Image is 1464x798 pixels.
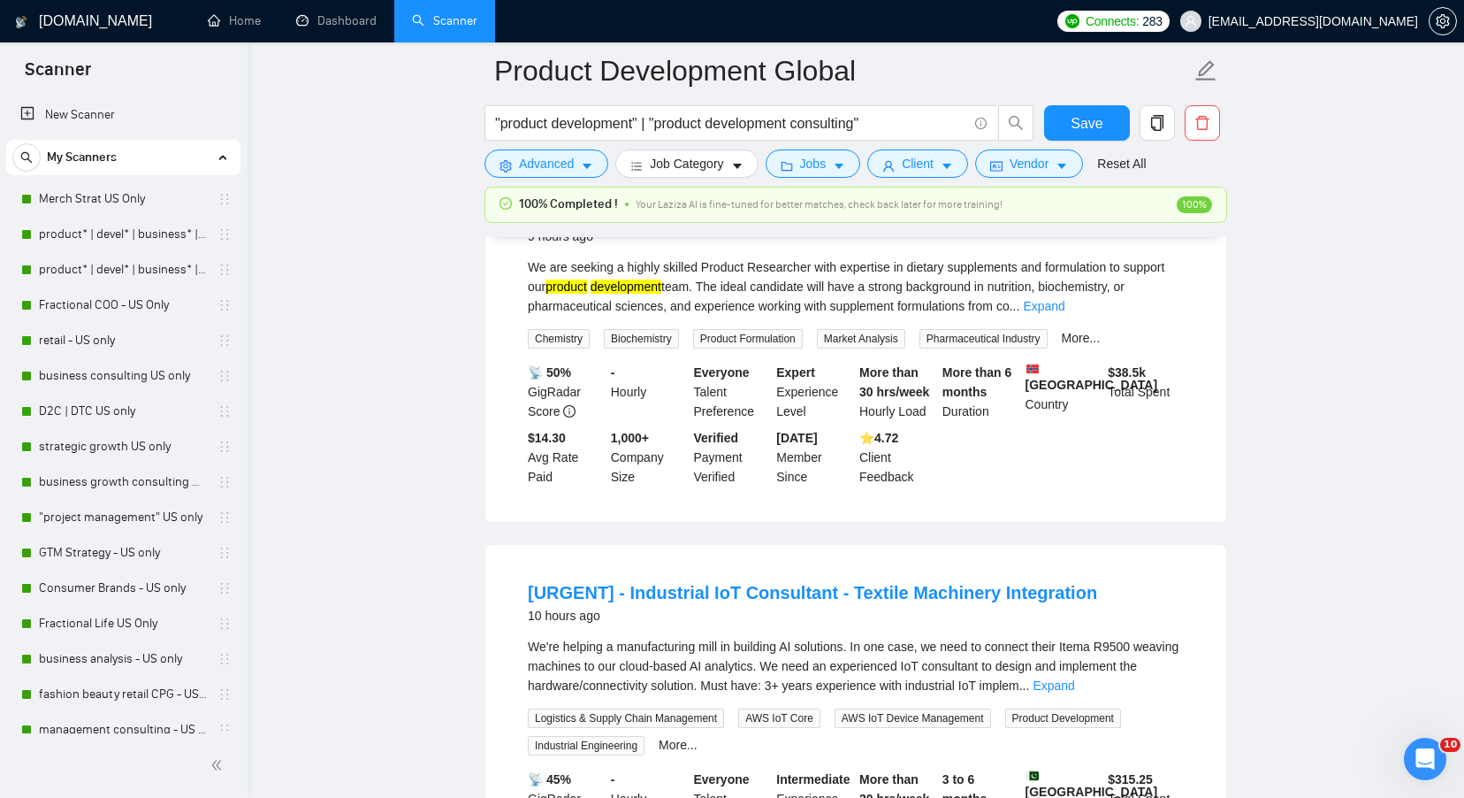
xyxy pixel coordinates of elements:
[217,652,232,666] span: holder
[519,195,618,214] span: 100% Completed !
[39,712,207,748] a: management consulting - US only
[1429,7,1457,35] button: setting
[975,118,987,129] span: info-circle
[528,772,571,786] b: 📡 45%
[1177,196,1212,213] span: 100%
[495,112,967,134] input: Search Freelance Jobs...
[519,154,574,173] span: Advanced
[776,772,850,786] b: Intermediate
[217,369,232,383] span: holder
[607,428,690,487] div: Company Size
[817,329,905,349] span: Market Analysis
[990,159,1003,173] span: idcard
[1194,59,1217,82] span: edit
[650,154,723,173] span: Job Category
[659,738,698,752] a: More...
[776,431,817,445] b: [DATE]
[942,365,1012,399] b: More than 6 months
[12,143,41,172] button: search
[484,150,608,178] button: settingAdvancedcaret-down
[1062,331,1101,345] a: More...
[611,772,615,786] b: -
[581,159,593,173] span: caret-down
[528,637,1184,695] div: We're helping a manufacturing mill in building AI solutions. In one case, we need to connect thei...
[731,159,743,173] span: caret-down
[1026,363,1158,392] b: [GEOGRAPHIC_DATA]
[1186,115,1219,131] span: delete
[975,150,1083,178] button: idcardVendorcaret-down
[1142,12,1162,31] span: 283
[766,150,861,178] button: folderJobscaret-down
[217,404,232,418] span: holder
[591,280,661,294] mark: development
[636,198,1003,211] span: Your Laziza AI is fine-tuned for better matches, check back later for more training!
[919,329,1048,349] span: Pharmaceutical Industry
[856,428,939,487] div: Client Feedback
[528,329,590,349] span: Chemistry
[1044,105,1130,141] button: Save
[941,159,953,173] span: caret-down
[902,154,934,173] span: Client
[217,510,232,525] span: holder
[39,217,207,252] a: product* | devel* | business* | strategy* | retail* - [DEMOGRAPHIC_DATA] ONLY EXPERT
[615,150,758,178] button: barsJob Categorycaret-down
[835,709,991,728] span: AWS IoT Device Management
[1440,738,1460,752] span: 10
[39,181,207,217] a: Merch Strat US Only
[800,154,827,173] span: Jobs
[693,329,803,349] span: Product Formulation
[1010,299,1020,313] span: ...
[11,57,105,94] span: Scanner
[1404,738,1446,780] iframe: Intercom live chat
[1086,12,1139,31] span: Connects:
[217,687,232,702] span: holder
[1430,14,1456,28] span: setting
[528,605,1097,626] div: 10 hours ago
[39,429,207,464] a: strategic growth US only
[859,365,929,399] b: More than 30 hrs/week
[528,257,1184,316] div: We are seeking a highly skilled Product Researcher with expertise in dietary supplements and form...
[1140,105,1175,141] button: copy
[856,363,939,421] div: Hourly Load
[1097,154,1146,173] a: Reset All
[15,8,27,36] img: logo
[1056,159,1068,173] span: caret-down
[217,546,232,560] span: holder
[630,159,643,173] span: bars
[528,709,724,728] span: Logistics & Supply Chain Management
[217,263,232,277] span: holder
[217,617,232,631] span: holder
[611,365,615,380] b: -
[39,358,207,394] a: business consulting US only
[39,641,207,677] a: business analysis - US only
[39,252,207,288] a: product* | devel* | business* | strategy* | retail* US ONLY Intermediate
[217,723,232,737] span: holder
[528,640,1178,693] span: We're helping a manufacturing mill in building AI solutions. In one case, we need to connect thei...
[39,677,207,712] a: fashion beauty retail CPG - US only
[545,280,587,294] mark: product
[39,606,207,641] a: Fractional Life US Only
[217,227,232,242] span: holder
[524,363,607,421] div: GigRadar Score
[20,97,226,133] a: New Scanner
[773,428,856,487] div: Member Since
[882,159,895,173] span: user
[528,431,566,445] b: $14.30
[39,500,207,535] a: "project management" US only
[690,363,774,421] div: Talent Preference
[494,49,1191,93] input: Scanner name...
[1026,770,1039,782] img: 🇵🇰
[1022,363,1105,421] div: Country
[39,394,207,429] a: D2C | DTC US only
[563,405,576,418] span: info-circle
[1005,709,1121,728] span: Product Development
[6,97,240,133] li: New Scanner
[39,323,207,358] a: retail - US only
[1140,115,1174,131] span: copy
[217,440,232,454] span: holder
[39,288,207,323] a: Fractional COO - US Only
[999,115,1033,131] span: search
[528,365,571,380] b: 📡 50%
[1185,105,1220,141] button: delete
[39,464,207,500] a: business growth consulting US only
